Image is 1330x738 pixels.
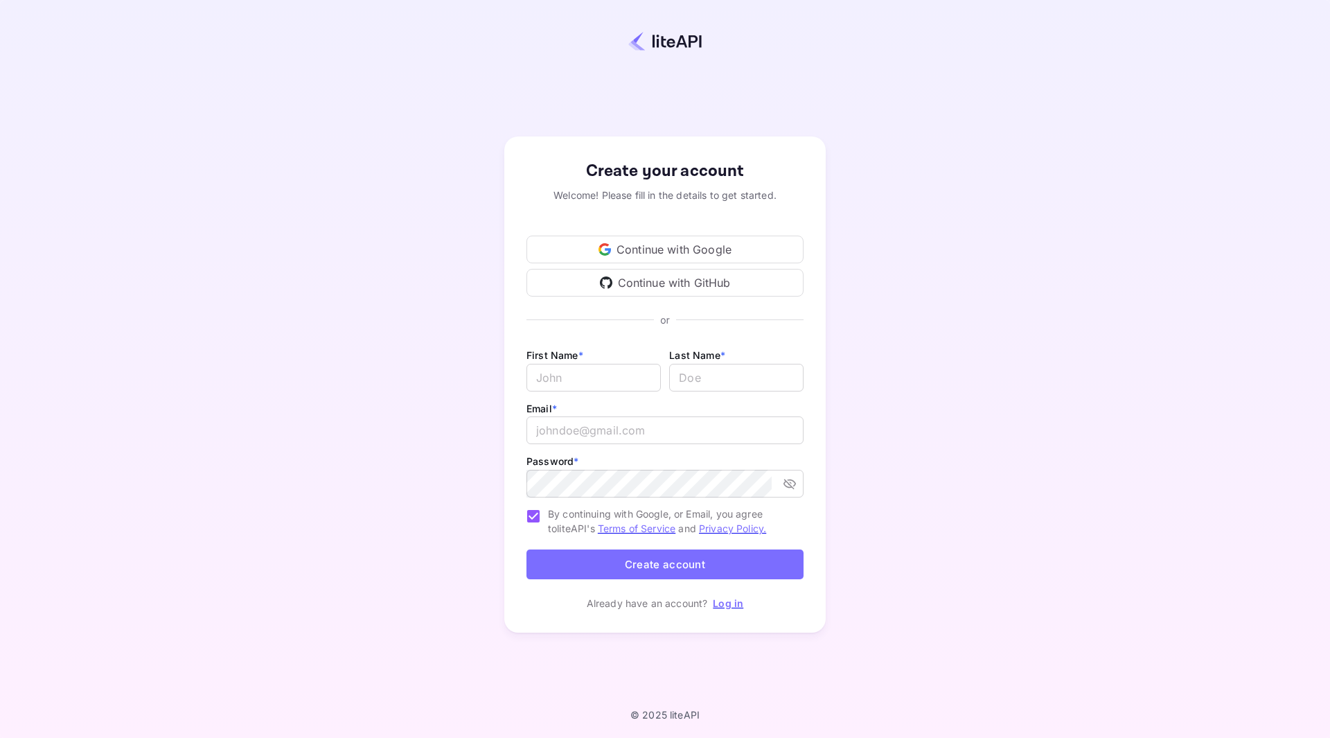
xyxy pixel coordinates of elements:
[526,416,804,444] input: johndoe@gmail.com
[713,597,743,609] a: Log in
[526,364,661,392] input: John
[777,471,802,496] button: toggle password visibility
[598,522,675,534] a: Terms of Service
[526,269,804,297] div: Continue with GitHub
[526,188,804,202] div: Welcome! Please fill in the details to get started.
[630,709,700,721] p: © 2025 liteAPI
[669,364,804,392] input: Doe
[628,31,702,51] img: liteapi
[699,522,766,534] a: Privacy Policy.
[526,403,557,414] label: Email
[526,159,804,184] div: Create your account
[526,236,804,263] div: Continue with Google
[669,349,725,361] label: Last Name
[526,455,578,467] label: Password
[526,550,804,579] button: Create account
[526,349,583,361] label: First Name
[548,507,792,536] span: By continuing with Google, or Email, you agree to liteAPI's and
[587,596,708,610] p: Already have an account?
